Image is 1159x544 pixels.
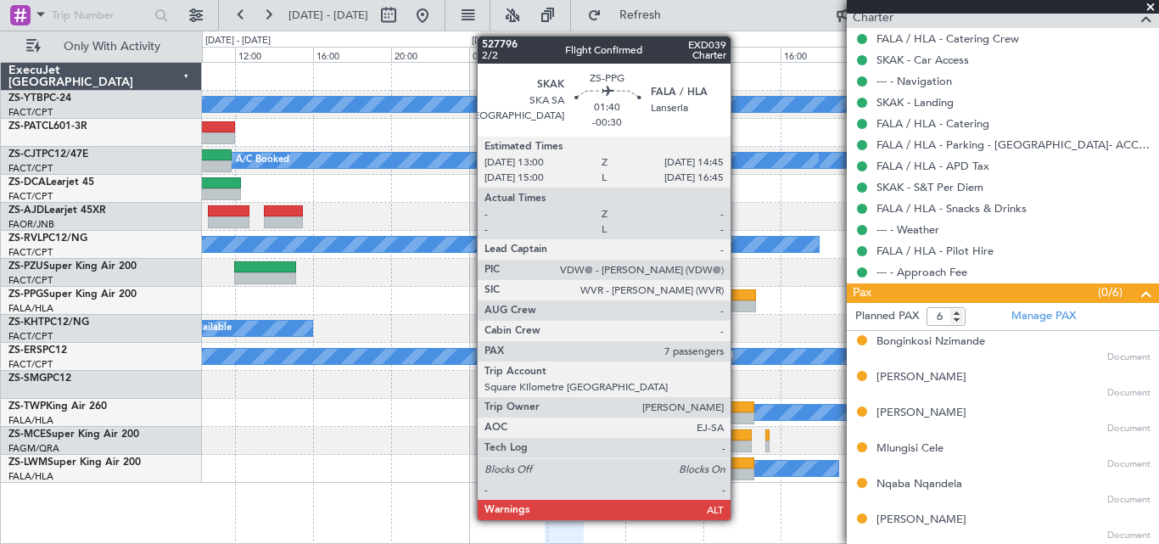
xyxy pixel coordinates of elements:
[781,47,859,62] div: 16:00
[855,308,919,325] label: Planned PAX
[8,233,87,244] a: ZS-RVLPC12/NG
[8,289,137,300] a: ZS-PPGSuper King Air 200
[876,74,952,88] a: --- - Navigation
[876,31,1019,46] a: FALA / HLA - Catering Crew
[8,373,47,384] span: ZS-SMG
[547,47,625,62] div: 04:00
[625,47,703,62] div: 08:00
[205,34,271,48] div: [DATE] - [DATE]
[8,218,54,231] a: FAOR/JNB
[876,369,966,386] div: [PERSON_NAME]
[8,345,42,356] span: ZS-ERS
[1098,283,1123,301] span: (0/6)
[8,330,53,343] a: FACT/CPT
[19,33,184,60] button: Only With Activity
[469,47,547,62] div: 00:00
[8,177,94,188] a: ZS-DCALearjet 45
[605,9,676,21] span: Refresh
[8,457,48,468] span: ZS-LWM
[8,470,53,483] a: FALA/HLA
[876,116,989,131] a: FALA / HLA - Catering
[8,345,67,356] a: ZS-ERSPC12
[876,334,985,351] div: Bonginkosi Nzimande
[8,205,106,216] a: ZS-AJDLearjet 45XR
[580,148,651,173] div: A/C Unavailable
[8,317,44,328] span: ZS-KHT
[8,429,139,440] a: ZS-MCESuper King Air 200
[876,476,962,493] div: Nqaba Nqandela
[8,233,42,244] span: ZS-RVL
[8,149,42,160] span: ZS-CJT
[8,401,46,412] span: ZS-TWP
[8,162,53,175] a: FACT/CPT
[1107,386,1151,401] span: Document
[876,137,1151,152] a: FALA / HLA - Parking - [GEOGRAPHIC_DATA]- ACC # 1800
[8,289,43,300] span: ZS-PPG
[288,8,368,23] span: [DATE] - [DATE]
[876,159,989,173] a: FALA / HLA - APD Tax
[52,3,149,28] input: Trip Number
[876,405,966,422] div: [PERSON_NAME]
[876,222,939,237] a: --- - Weather
[1107,422,1151,436] span: Document
[8,106,53,119] a: FACT/CPT
[647,400,701,425] div: A/C Booked
[8,373,71,384] a: ZS-SMGPC12
[876,244,994,258] a: FALA / HLA - Pilot Hire
[1107,529,1151,543] span: Document
[876,95,954,109] a: SKAK - Landing
[876,180,983,194] a: SKAK - S&T Per Diem
[876,53,969,67] a: SKAK - Car Access
[876,201,1027,216] a: FALA / HLA - Snacks & Drinks
[8,429,46,440] span: ZS-MCE
[853,283,871,303] span: Pax
[8,93,43,104] span: ZS-YTB
[8,246,53,259] a: FACT/CPT
[8,190,53,203] a: FACT/CPT
[8,442,59,455] a: FAGM/QRA
[8,205,44,216] span: ZS-AJD
[8,121,42,132] span: ZS-PAT
[8,121,87,132] a: ZS-PATCL601-3R
[8,261,43,272] span: ZS-PZU
[8,274,53,287] a: FACT/CPT
[8,302,53,315] a: FALA/HLA
[8,401,107,412] a: ZS-TWPKing Air 260
[391,47,469,62] div: 20:00
[579,2,681,29] button: Refresh
[8,149,88,160] a: ZS-CJTPC12/47E
[235,47,313,62] div: 12:00
[8,358,53,371] a: FACT/CPT
[876,440,943,457] div: Mlungisi Cele
[44,41,179,53] span: Only With Activity
[571,456,641,481] div: A/C Unavailable
[8,261,137,272] a: ZS-PZUSuper King Air 200
[472,34,537,48] div: [DATE] - [DATE]
[1107,493,1151,508] span: Document
[313,47,391,62] div: 16:00
[8,177,46,188] span: ZS-DCA
[1107,351,1151,365] span: Document
[8,457,141,468] a: ZS-LWMSuper King Air 200
[680,344,733,369] div: A/C Booked
[1107,457,1151,472] span: Document
[8,93,71,104] a: ZS-YTBPC-24
[236,148,289,173] div: A/C Booked
[876,512,966,529] div: [PERSON_NAME]
[1011,308,1076,325] a: Manage PAX
[8,317,89,328] a: ZS-KHTPC12/NG
[853,8,893,28] span: Charter
[703,47,781,62] div: 12:00
[8,414,53,427] a: FALA/HLA
[876,265,967,279] a: --- - Approach Fee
